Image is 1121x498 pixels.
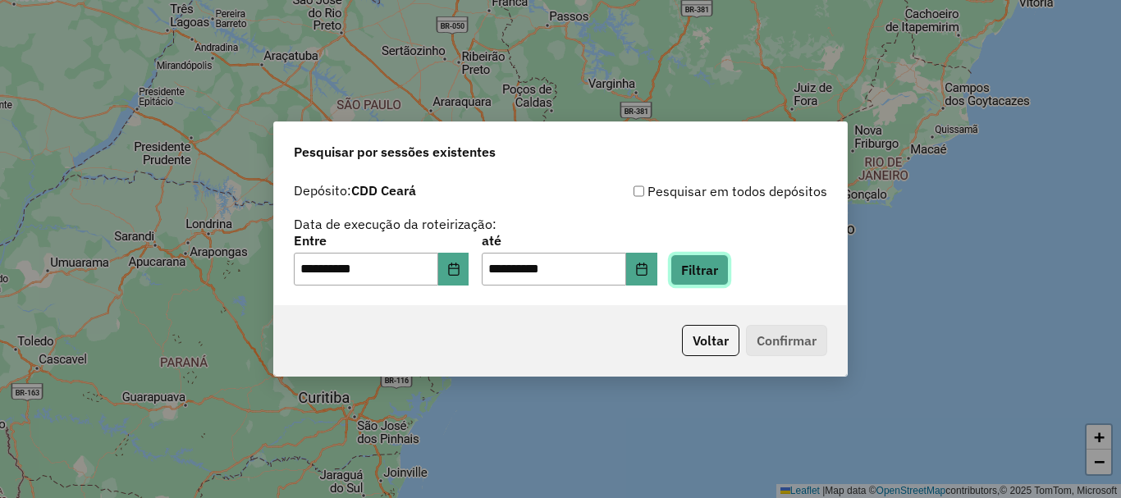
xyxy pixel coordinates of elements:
[351,182,416,199] strong: CDD Ceará
[682,325,739,356] button: Voltar
[626,253,657,286] button: Choose Date
[294,142,496,162] span: Pesquisar por sessões existentes
[560,181,827,201] div: Pesquisar em todos depósitos
[482,231,657,250] label: até
[294,180,416,200] label: Depósito:
[294,231,469,250] label: Entre
[670,254,729,286] button: Filtrar
[438,253,469,286] button: Choose Date
[294,214,496,234] label: Data de execução da roteirização:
